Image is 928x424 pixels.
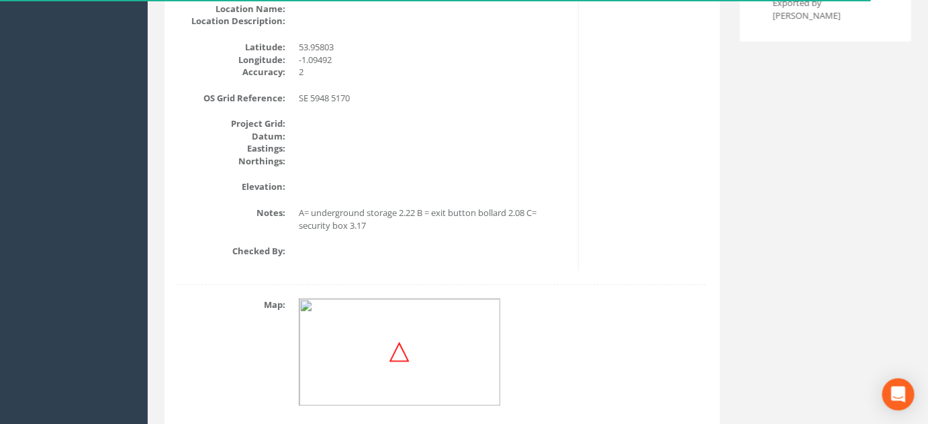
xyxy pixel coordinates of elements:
[299,41,568,54] dd: 53.95803
[178,207,285,219] dt: Notes:
[299,299,500,406] img: 300x160@2x
[299,92,568,105] dd: SE 5948 5170
[178,117,285,130] dt: Project Grid:
[178,142,285,155] dt: Eastings:
[178,245,285,258] dt: Checked By:
[178,41,285,54] dt: Latitude:
[882,378,915,411] div: Open Intercom Messenger
[178,299,285,311] dt: Map:
[178,15,285,28] dt: Location Description:
[178,180,285,193] dt: Elevation:
[178,92,285,105] dt: OS Grid Reference:
[178,155,285,168] dt: Northings:
[178,66,285,78] dt: Accuracy:
[299,66,568,78] dd: 2
[299,54,568,66] dd: -1.09492
[178,3,285,15] dt: Location Name:
[299,207,568,231] dd: A= underground storage 2.22 B = exit button bollard 2.08 C= security box 3.17
[389,342,410,362] img: map_target.png
[178,130,285,143] dt: Datum:
[178,54,285,66] dt: Longitude:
